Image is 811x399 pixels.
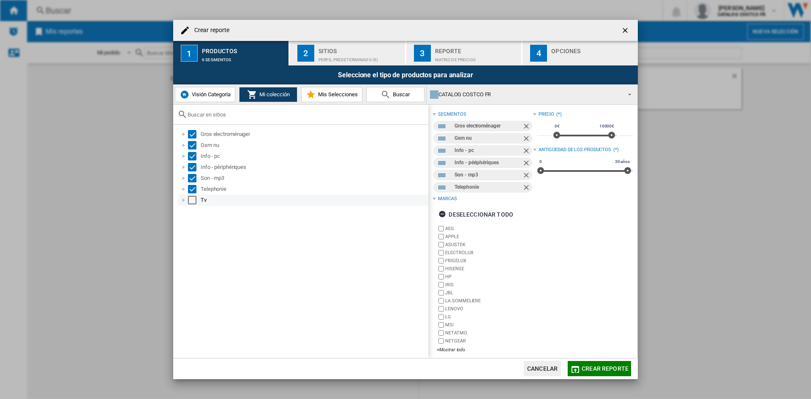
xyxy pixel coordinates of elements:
[301,87,362,102] button: Mis Selecciones
[582,365,629,372] span: Crear reporte
[618,22,634,39] button: getI18NText('BUTTONS.CLOSE_DIALOG')
[445,330,533,336] label: NETATMO
[454,121,522,131] div: Gros electroménager
[454,145,522,156] div: Info - pc
[290,41,406,65] button: 2 Sitios Perfil predeterminado (9)
[318,44,402,53] div: Sitios
[614,158,631,165] span: 30 años
[406,41,523,65] button: 3 Reporte Matriz de precios
[438,290,444,296] input: brand.name
[188,130,201,138] md-checkbox: Select
[522,122,532,132] ng-md-icon: Quitar
[538,158,543,165] span: 0
[539,111,554,118] div: Precio
[445,290,533,296] label: JBL
[445,225,533,232] label: AEG
[436,207,516,222] button: Deseleccionar todo
[438,226,444,231] input: brand.name
[445,274,533,280] label: HP
[201,163,427,171] div: Info - périphériques
[366,87,425,102] button: Buscar
[445,233,533,240] label: APPLE
[438,258,444,263] input: brand.name
[438,207,513,222] div: Deseleccionar todo
[454,157,522,168] div: Info - périphériques
[435,53,518,62] div: Matriz de precios
[316,91,358,98] span: Mis Selecciones
[438,338,444,344] input: brand.name
[522,134,532,144] ng-md-icon: Quitar
[201,174,427,182] div: Son - mp3
[438,282,444,288] input: brand.name
[438,250,444,255] input: brand.name
[188,196,201,204] md-checkbox: Select
[522,171,532,181] ng-md-icon: Quitar
[598,123,615,130] span: 10000€
[522,183,532,193] ng-md-icon: Quitar
[190,91,231,98] span: Visión Categoría
[201,196,427,204] div: Tv
[539,147,611,153] div: Antigüedad de los productos
[445,306,533,312] label: LENOVO
[430,89,620,100] div: CATALOG COSTCO FR
[257,91,290,98] span: Mi colección
[201,152,427,160] div: Info - pc
[621,26,631,36] ng-md-icon: getI18NText('BUTTONS.CLOSE_DIALOG')
[445,250,533,256] label: ELECTROLUX
[551,44,634,53] div: Opciones
[188,163,201,171] md-checkbox: Select
[438,234,444,239] input: brand.name
[435,44,518,53] div: Reporte
[181,45,198,62] div: 1
[438,111,466,118] div: segmentos
[438,195,457,202] div: Marcas
[188,185,201,193] md-checkbox: Select
[522,147,532,157] ng-md-icon: Quitar
[438,266,444,271] input: brand.name
[524,361,561,376] button: Cancelar
[445,266,533,272] label: HISENSE
[414,45,431,62] div: 3
[438,298,444,304] input: brand.name
[568,361,631,376] button: Crear reporte
[445,338,533,344] label: NETGEAR
[530,45,547,62] div: 4
[522,159,532,169] ng-md-icon: Quitar
[523,41,638,65] button: 4 Opciones
[553,123,561,130] span: 0€
[173,41,289,65] button: 1 Productos 6 segmentos
[438,314,444,320] input: brand.name
[239,87,297,102] button: Mi colección
[454,133,522,144] div: Gsm nu
[173,65,638,84] div: Seleccione el tipo de productos para analizar
[438,306,444,312] input: brand.name
[180,90,190,100] img: wiser-icon-blue.png
[454,170,522,180] div: Son - mp3
[445,282,533,288] label: IRIS
[445,322,533,328] label: MSI
[445,314,533,320] label: LG
[297,45,314,62] div: 2
[201,130,427,138] div: Gros electroménager
[445,242,533,248] label: ASUSTEK
[201,141,427,149] div: Gsm nu
[437,347,533,353] div: +Mostrar todo
[188,152,201,160] md-checkbox: Select
[188,141,201,149] md-checkbox: Select
[318,53,402,62] div: Perfil predeterminado (9)
[445,298,533,304] label: LA SOMMELIERE
[202,44,285,53] div: Productos
[391,91,410,98] span: Buscar
[202,53,285,62] div: 6 segmentos
[445,258,533,264] label: FRIGELUX
[188,111,424,118] input: Buscar en sitios
[190,26,229,35] h4: Crear reporte
[175,87,235,102] button: Visión Categoría
[438,322,444,328] input: brand.name
[438,242,444,247] input: brand.name
[438,274,444,280] input: brand.name
[454,182,522,193] div: Telephonie
[188,174,201,182] md-checkbox: Select
[438,330,444,336] input: brand.name
[201,185,427,193] div: Telephonie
